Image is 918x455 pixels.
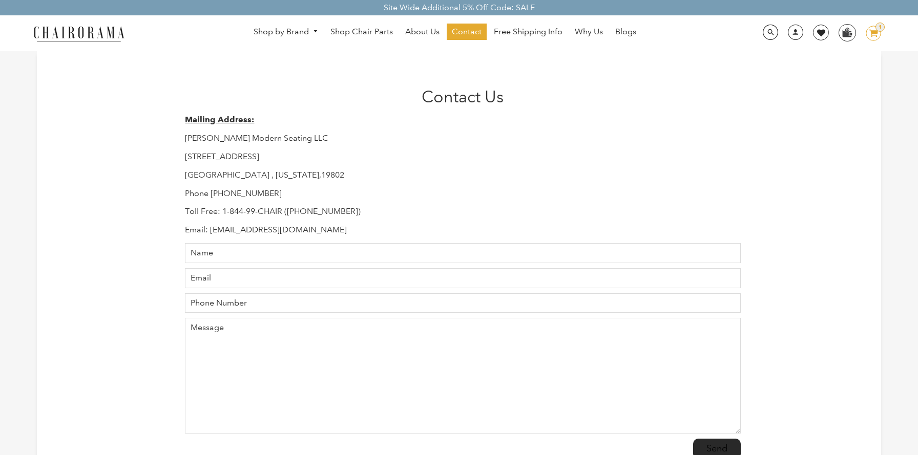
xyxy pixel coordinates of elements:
[185,115,254,124] strong: Mailing Address:
[452,27,482,37] span: Contact
[28,25,130,42] img: chairorama
[494,27,562,37] span: Free Shipping Info
[400,24,445,40] a: About Us
[185,268,740,288] input: Email
[858,26,881,41] a: 1
[185,133,740,144] p: [PERSON_NAME] Modern Seating LLC
[185,151,740,162] p: [STREET_ADDRESS]
[185,87,740,106] h1: Contact Us
[185,225,740,235] p: Email: [EMAIL_ADDRESS][DOMAIN_NAME]
[185,170,740,181] p: [GEOGRAPHIC_DATA] , [US_STATE],19802
[248,24,323,40] a: Shop by Brand
[610,24,641,40] a: Blogs
[325,24,398,40] a: Shop Chair Parts
[174,24,716,42] nav: DesktopNavigation
[570,24,608,40] a: Why Us
[185,243,740,263] input: Name
[839,25,855,40] img: WhatsApp_Image_2024-07-12_at_16.23.01.webp
[185,206,740,217] p: Toll Free: 1-844-99-CHAIR ([PHONE_NUMBER])
[185,188,740,199] p: Phone [PHONE_NUMBER]
[575,27,603,37] span: Why Us
[405,27,440,37] span: About Us
[875,23,885,32] div: 1
[447,24,487,40] a: Contact
[330,27,393,37] span: Shop Chair Parts
[489,24,568,40] a: Free Shipping Info
[615,27,636,37] span: Blogs
[185,293,740,313] input: Phone Number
